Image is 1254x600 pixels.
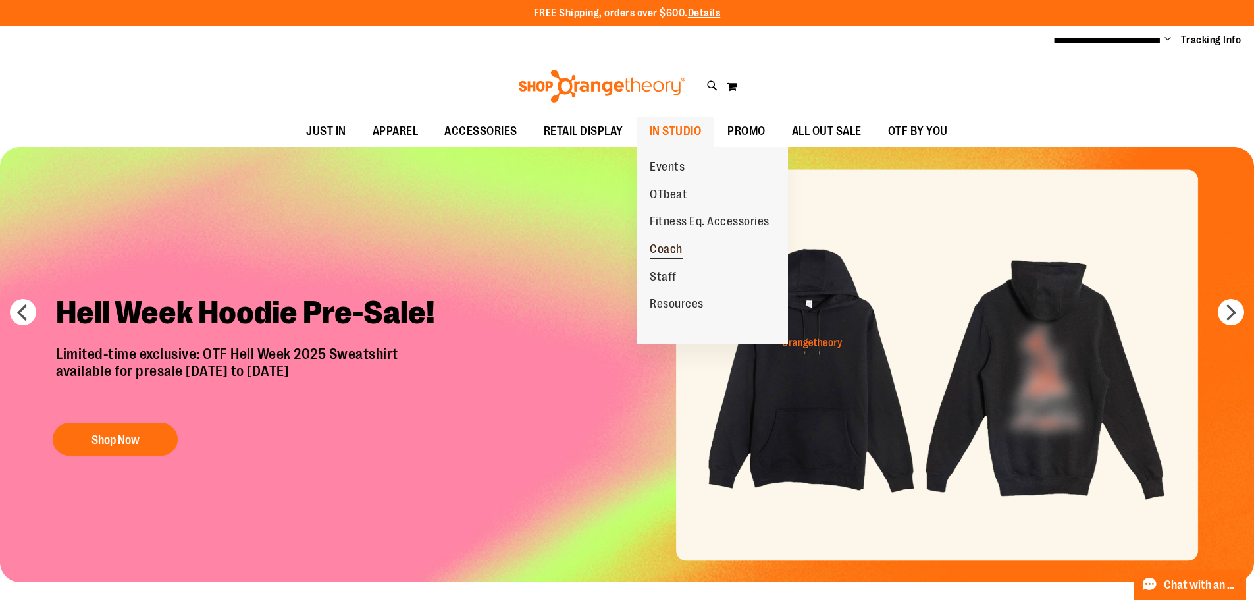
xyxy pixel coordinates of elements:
[650,160,685,177] span: Events
[792,117,862,146] span: ALL OUT SALE
[46,283,457,463] a: Hell Week Hoodie Pre-Sale! Limited-time exclusive: OTF Hell Week 2025 Sweatshirtavailable for pre...
[373,117,419,146] span: APPAREL
[46,283,457,346] h2: Hell Week Hoodie Pre-Sale!
[1218,299,1244,325] button: next
[650,117,702,146] span: IN STUDIO
[306,117,346,146] span: JUST IN
[1181,33,1241,47] a: Tracking Info
[53,423,178,456] button: Shop Now
[650,242,683,259] span: Coach
[727,117,766,146] span: PROMO
[46,346,457,410] p: Limited-time exclusive: OTF Hell Week 2025 Sweatshirt available for presale [DATE] to [DATE]
[688,7,721,19] a: Details
[10,299,36,325] button: prev
[888,117,948,146] span: OTF BY YOU
[534,6,721,21] p: FREE Shipping, orders over $600.
[444,117,517,146] span: ACCESSORIES
[544,117,623,146] span: RETAIL DISPLAY
[1134,570,1247,600] button: Chat with an Expert
[650,270,677,286] span: Staff
[517,70,687,103] img: Shop Orangetheory
[650,188,687,204] span: OTbeat
[1164,34,1171,47] button: Account menu
[1164,579,1238,591] span: Chat with an Expert
[650,215,770,231] span: Fitness Eq. Accessories
[650,297,704,314] span: Resources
